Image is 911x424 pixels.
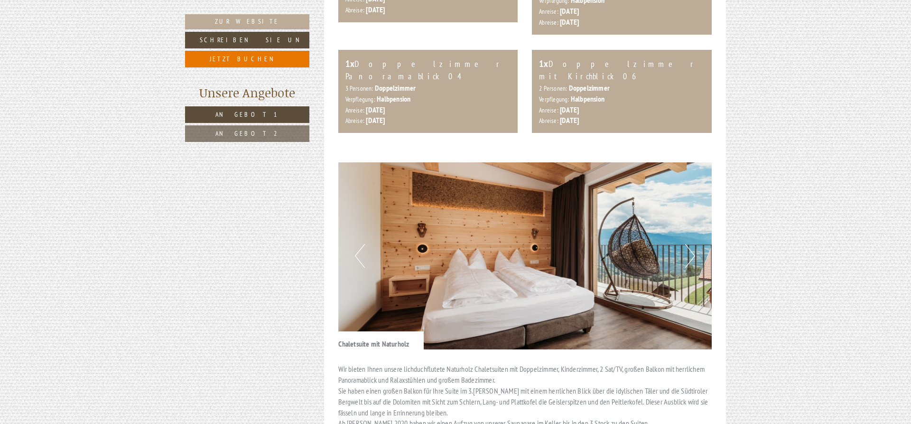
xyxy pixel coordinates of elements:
b: [DATE] [560,115,579,125]
div: Doppelzimmer mit Kirchblick 06 [539,57,705,83]
b: [DATE] [366,5,385,14]
small: Anreise: [539,7,558,16]
b: [DATE] [366,115,385,125]
button: Next [685,244,695,268]
span: Angebot 2 [215,129,279,138]
small: Abreise: [539,18,558,27]
a: Jetzt buchen [185,51,309,67]
small: 2 Personen: [539,84,567,93]
small: Anreise: [539,106,558,114]
small: Abreise: [345,116,365,125]
small: 3 Personen: [345,84,373,93]
div: Chaletsuite mit Naturholz [338,331,424,349]
small: Verpflegung: [345,95,375,104]
small: Abreise: [345,6,365,14]
div: Unsere Angebote [185,84,309,102]
b: [DATE] [560,17,579,27]
a: Schreiben Sie uns [185,32,309,48]
b: [DATE] [560,6,579,16]
small: Verpflegung: [539,95,569,104]
a: Zur Website [185,14,309,29]
div: Doppelzimmer Panoramablick 04 [345,57,511,83]
b: [DATE] [560,105,579,114]
b: Halbpension [571,94,604,104]
b: [DATE] [366,105,385,114]
button: Previous [355,244,365,268]
b: 1x [345,57,354,70]
img: image [338,162,712,349]
b: Doppelzimmer [375,83,416,93]
span: Angebot 1 [215,110,279,119]
b: Halbpension [377,94,410,104]
b: Doppelzimmer [569,83,610,93]
b: 1x [539,57,548,70]
small: Anreise: [345,106,365,114]
small: Abreise: [539,116,558,125]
